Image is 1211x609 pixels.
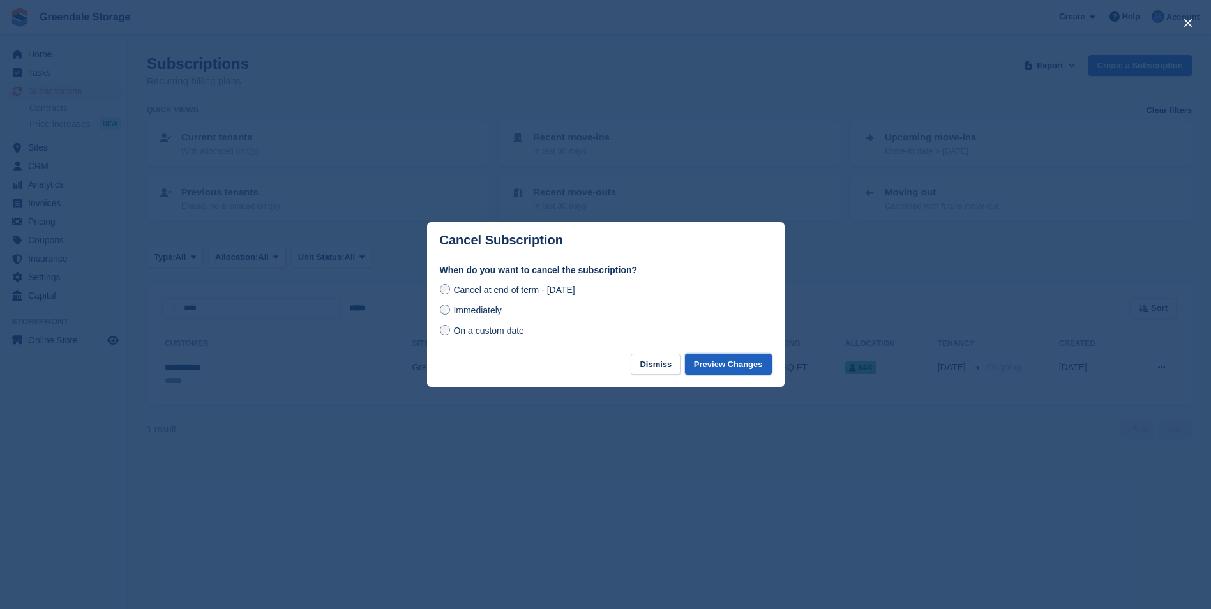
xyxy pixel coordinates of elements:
[453,305,501,315] span: Immediately
[440,304,450,315] input: Immediately
[1178,13,1198,33] button: close
[685,354,772,375] button: Preview Changes
[453,285,575,295] span: Cancel at end of term - [DATE]
[440,325,450,335] input: On a custom date
[440,233,563,248] p: Cancel Subscription
[631,354,681,375] button: Dismiss
[440,264,772,277] label: When do you want to cancel the subscription?
[440,284,450,294] input: Cancel at end of term - [DATE]
[453,326,524,336] span: On a custom date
